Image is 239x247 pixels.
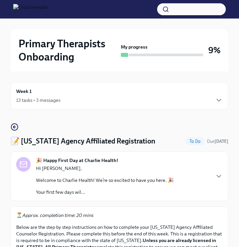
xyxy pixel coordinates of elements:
h2: Primary Therapists Onboarding [18,37,118,63]
span: August 18th, 2025 09:00 [207,138,228,144]
strong: 🎉 Happy First Day at Charlie Health! [36,157,118,164]
span: Due [207,139,228,144]
strong: My progress [121,44,148,50]
p: Hi [PERSON_NAME], [36,165,174,172]
strong: [DATE] [215,139,228,144]
h4: 📝 [US_STATE] Agency Affiliated Registration [11,136,155,146]
p: ⏳ [16,212,223,219]
em: Approx. completion time: 20 mins [22,212,93,218]
span: To Do [186,139,204,144]
p: Welcome to Charlie Health! We’re so excited to have you here. 🎉 [36,177,174,184]
div: 13 tasks • 3 messages [16,97,60,103]
h6: Week 1 [16,88,32,95]
h3: 9% [208,44,221,56]
p: Your first few days wil... [36,189,174,195]
img: CharlieHealth [13,4,48,15]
